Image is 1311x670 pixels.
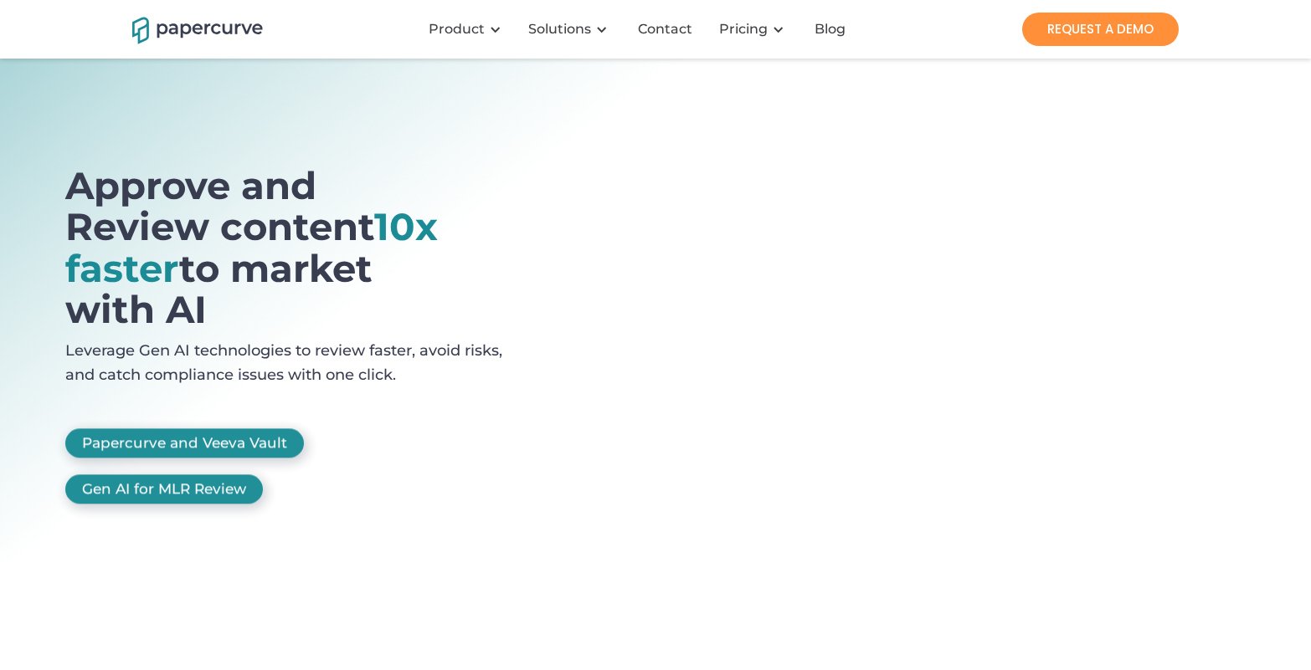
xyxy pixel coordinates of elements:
[801,21,862,38] a: Blog
[65,165,527,330] h1: Approve and Review content to market with AI
[518,4,625,54] div: Solutions
[709,4,801,54] div: Pricing
[65,429,304,458] a: Papercurve and Veeva Vault
[528,21,591,38] div: Solutions
[65,475,263,504] a: Gen AI for MLR Review
[1022,13,1179,46] a: REQUEST A DEMO
[65,339,527,396] p: Leverage Gen AI technologies to review faster, avoid risks, and catch compliance issues with one ...
[65,165,527,427] a: open lightbox
[638,21,692,38] div: Contact
[419,4,518,54] div: Product
[625,21,709,38] a: Contact
[719,21,768,38] a: Pricing
[429,21,485,38] div: Product
[65,203,438,291] span: 10x faster
[815,21,846,38] div: Blog
[132,14,241,43] a: home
